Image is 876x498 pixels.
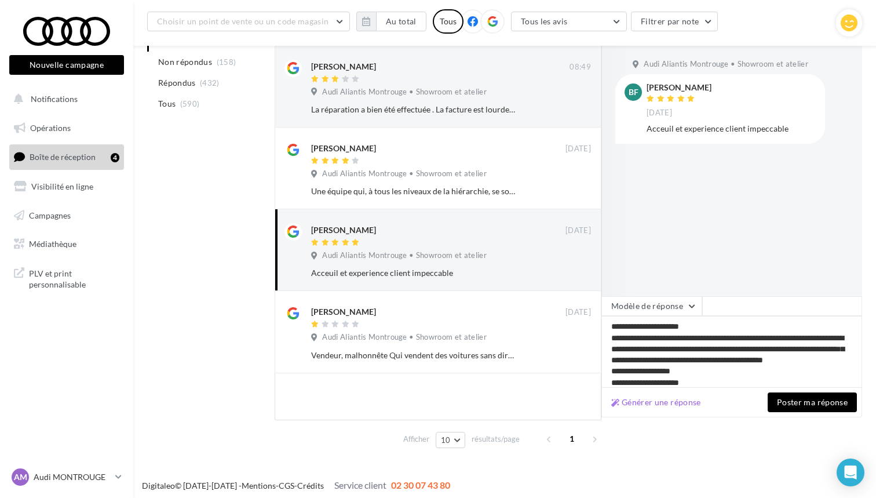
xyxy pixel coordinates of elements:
div: 4 [111,153,119,162]
div: La réparation a bien été effectuée . La facture est lourde: prestations 577€ HT dont 330 HT pour ... [311,104,516,115]
a: Visibilité en ligne [7,175,126,199]
div: Vendeur, malhonnête Qui vendent des voitures sans dire la provenance. Je déconseille vivement le ... [311,350,516,361]
button: Tous les avis [511,12,627,31]
span: Audi Aliantis Montrouge • Showroom et atelier [322,87,487,97]
span: (158) [217,57,236,67]
div: [PERSON_NAME] [647,83,711,92]
button: Au total [356,12,426,31]
span: 1 [563,430,581,448]
a: Opérations [7,116,126,140]
span: Tous les avis [521,16,568,26]
span: Répondus [158,77,196,89]
span: Opérations [30,123,71,133]
span: résultats/page [472,434,520,445]
div: [PERSON_NAME] [311,224,376,236]
span: Audi Aliantis Montrouge • Showroom et atelier [322,250,487,261]
div: Une équipe qui, à tous les niveaux de la hiérarchie, se soucie du client, en particulier face aux... [311,186,516,197]
span: PLV et print personnalisable [29,266,119,290]
span: 10 [441,435,451,445]
span: 08:49 [570,62,591,72]
span: Audi Aliantis Montrouge • Showroom et atelier [644,59,808,70]
span: [DATE] [565,226,591,236]
a: Campagnes [7,203,126,228]
span: Choisir un point de vente ou un code magasin [157,16,329,26]
button: Nouvelle campagne [9,55,124,75]
div: Tous [433,9,463,34]
button: Modèle de réponse [601,296,702,316]
span: Audi Aliantis Montrouge • Showroom et atelier [322,332,487,343]
span: Notifications [31,94,78,104]
span: (590) [180,99,200,108]
button: Notifications [7,87,122,111]
button: Au total [376,12,426,31]
span: AM [14,471,27,483]
a: Mentions [242,481,276,490]
div: [PERSON_NAME] [311,61,376,72]
a: Médiathèque [7,232,126,256]
a: Crédits [297,481,324,490]
span: Afficher [403,434,429,445]
span: [DATE] [647,108,672,118]
span: Médiathèque [29,239,76,249]
a: Digitaleo [142,481,175,490]
button: Filtrer par note [631,12,718,31]
div: [PERSON_NAME] [311,306,376,318]
a: CGS [279,481,294,490]
div: Open Intercom Messenger [837,459,864,486]
span: Non répondus [158,56,212,68]
span: Visibilité en ligne [31,181,93,191]
a: PLV et print personnalisable [7,261,126,295]
button: Choisir un point de vente ou un code magasin [147,12,350,31]
div: [PERSON_NAME] [311,143,376,154]
a: AM Audi MONTROUGE [9,466,124,488]
span: © [DATE]-[DATE] - - - [142,481,450,490]
div: Acceuil et experience client impeccable [647,123,816,135]
span: bf [629,86,638,98]
span: (432) [200,78,220,88]
span: 02 30 07 43 80 [391,479,450,490]
span: Campagnes [29,210,71,220]
span: [DATE] [565,307,591,318]
button: 10 [436,432,465,448]
span: Boîte de réception [30,152,96,162]
span: Service client [334,479,386,490]
p: Audi MONTROUGE [34,471,111,483]
span: Audi Aliantis Montrouge • Showroom et atelier [322,169,487,179]
button: Générer une réponse [607,395,706,409]
span: Tous [158,98,176,110]
button: Poster ma réponse [768,392,857,412]
div: Acceuil et experience client impeccable [311,267,516,279]
span: [DATE] [565,144,591,154]
a: Boîte de réception4 [7,144,126,169]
